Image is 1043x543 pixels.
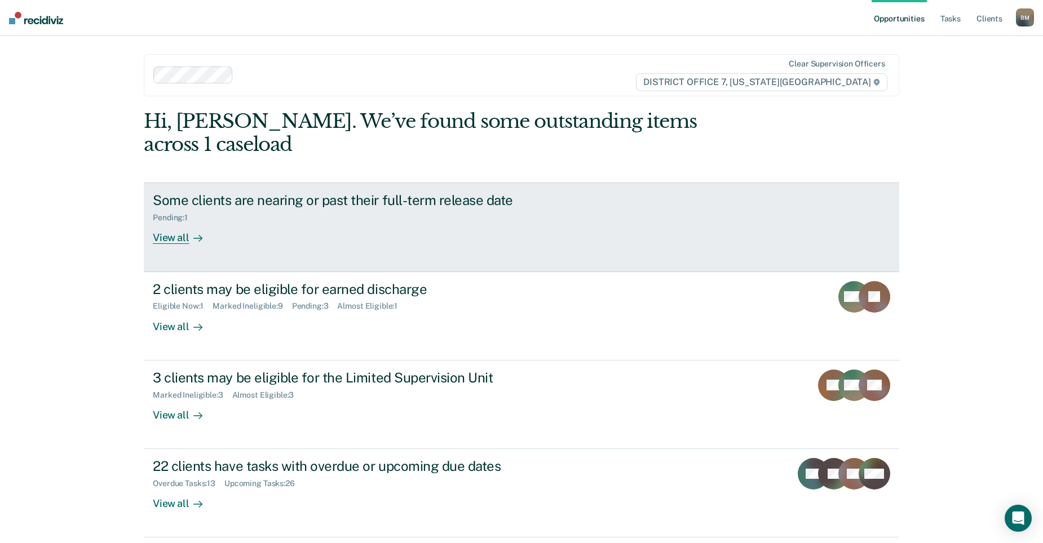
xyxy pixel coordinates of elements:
[153,370,549,386] div: 3 clients may be eligible for the Limited Supervision Unit
[153,390,232,400] div: Marked Ineligible : 3
[153,399,216,421] div: View all
[153,311,216,333] div: View all
[144,449,899,537] a: 22 clients have tasks with overdue or upcoming due datesOverdue Tasks:13Upcoming Tasks:26View all
[144,272,899,360] a: 2 clients may be eligible for earned dischargeEligible Now:1Marked Ineligible:9Pending:3Almost El...
[153,301,213,311] div: Eligible Now : 1
[1016,8,1034,26] button: BM
[232,390,303,400] div: Almost Eligible : 3
[153,213,197,222] div: Pending : 1
[153,488,216,510] div: View all
[292,301,338,311] div: Pending : 3
[153,281,549,297] div: 2 clients may be eligible for earned discharge
[153,222,216,244] div: View all
[153,479,224,488] div: Overdue Tasks : 13
[636,73,887,91] span: DISTRICT OFFICE 7, [US_STATE][GEOGRAPHIC_DATA]
[1016,8,1034,26] div: B M
[153,192,549,208] div: Some clients are nearing or past their full-term release date
[144,110,748,156] div: Hi, [PERSON_NAME]. We’ve found some outstanding items across 1 caseload
[1005,505,1032,532] div: Open Intercom Messenger
[789,59,885,69] div: Clear supervision officers
[144,183,899,271] a: Some clients are nearing or past their full-term release datePending:1View all
[224,479,304,488] div: Upcoming Tasks : 26
[144,360,899,449] a: 3 clients may be eligible for the Limited Supervision UnitMarked Ineligible:3Almost Eligible:3Vie...
[337,301,406,311] div: Almost Eligible : 1
[213,301,291,311] div: Marked Ineligible : 9
[9,12,63,24] img: Recidiviz
[153,458,549,474] div: 22 clients have tasks with overdue or upcoming due dates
